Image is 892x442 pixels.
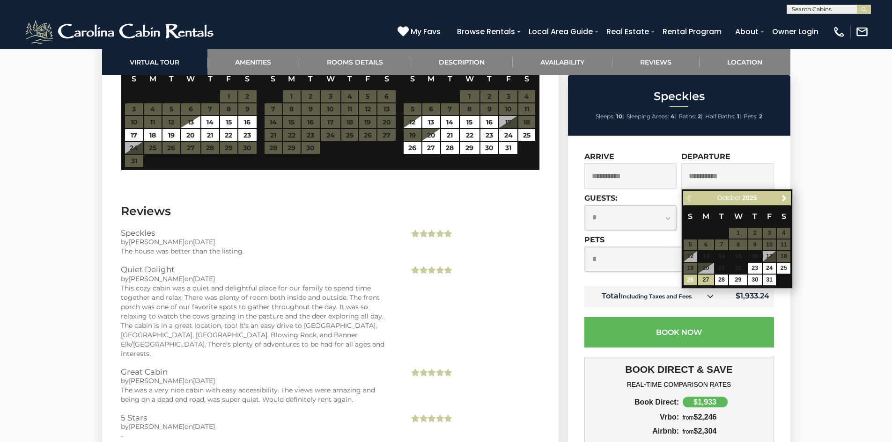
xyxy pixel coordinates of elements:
a: 31 [499,142,517,154]
h3: BOOK DIRECT & SAVE [591,364,767,375]
a: 22 [460,129,479,141]
a: 21 [441,129,458,141]
div: by on [121,274,396,283]
span: Friday [506,74,511,83]
td: Total [584,286,721,308]
a: 24 [499,129,517,141]
li: | [627,110,676,123]
a: 18 [144,129,162,141]
a: Browse Rentals [452,23,520,40]
span: [PERSON_NAME] [129,422,184,431]
span: Pets: [744,113,758,120]
div: - [121,431,396,441]
div: Airbnb: [591,427,679,435]
td: Checkout must be after start date [748,251,762,262]
a: 28 [441,142,458,154]
a: Rooms Details [299,49,411,75]
label: Guests: [584,194,617,203]
span: Sunday [271,74,275,83]
span: Thursday [208,74,213,83]
a: 29 [460,142,479,154]
div: $1,933 [683,397,728,407]
span: from [683,414,694,421]
td: $182 [698,274,715,286]
strong: 1 [737,113,739,120]
img: White-1-2.png [23,18,218,46]
td: Checkout must be after start date [715,262,729,274]
strong: 4 [671,113,674,120]
span: Monday [428,74,435,83]
small: Including Taxes and Fees [621,293,692,300]
span: Thursday [487,74,492,83]
h3: Reviews [121,203,540,219]
span: [PERSON_NAME] [129,238,184,246]
td: Checkout must be after start date [729,251,747,262]
span: Baths: [678,113,696,120]
span: Monday [702,212,709,221]
a: 23 [748,263,762,274]
span: Monday [149,74,156,83]
div: by on [121,376,396,385]
a: Owner Login [767,23,823,40]
span: Sleeping Areas: [627,113,669,120]
strong: 10 [616,113,622,120]
h3: Great Cabin [121,368,396,376]
td: $182 [748,274,762,286]
a: 31 [763,275,776,285]
span: My Favs [411,26,441,37]
span: 2025 [742,194,757,202]
span: Saturday [245,74,250,83]
span: Tuesday [308,74,313,83]
div: by on [121,237,396,246]
div: The house was better than the listing. [121,246,396,256]
a: 29 [729,275,747,285]
a: 23 [480,129,499,141]
span: Saturday [384,74,389,83]
a: 30 [748,275,762,285]
a: Virtual Tour [102,49,207,75]
span: Tuesday [448,74,452,83]
a: 27 [698,275,714,285]
a: 26 [684,275,697,285]
div: by on [121,422,396,431]
a: 13 [181,116,200,128]
span: [PERSON_NAME] [129,377,184,385]
span: 15 [729,251,747,262]
span: Sunday [410,74,415,83]
span: [DATE] [193,238,215,246]
button: Book Now [584,317,774,348]
a: 14 [201,116,219,128]
td: $182 [729,274,747,286]
label: Pets [584,235,604,244]
span: [DATE] [193,422,215,431]
img: phone-regular-white.png [833,25,846,38]
span: Friday [226,74,231,83]
span: [DATE] [193,275,215,283]
a: 21 [201,129,219,141]
span: Saturday [781,212,786,221]
a: 19 [162,129,180,141]
h3: Speckles [121,229,396,237]
li: | [678,110,703,123]
span: Sleeps: [596,113,615,120]
li: | [596,110,624,123]
div: This cozy cabin was a quiet and delightful place for our family to spend time together and relax.... [121,283,396,358]
a: 13 [422,116,441,128]
span: October [717,194,741,202]
div: Vrbo: [591,413,679,421]
a: 17 [125,129,143,141]
a: 15 [460,116,479,128]
span: 13 [698,251,714,262]
span: 16 [748,251,762,262]
img: mail-regular-white.png [855,25,869,38]
a: 26 [404,142,421,154]
a: Description [411,49,513,75]
td: $1,933.24 [721,286,774,308]
strong: 2 [759,113,762,120]
span: 17 [763,251,776,262]
a: 24 [763,263,776,274]
span: from [683,428,694,435]
span: Wednesday [326,74,335,83]
a: Availability [513,49,612,75]
a: Next [778,192,790,204]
